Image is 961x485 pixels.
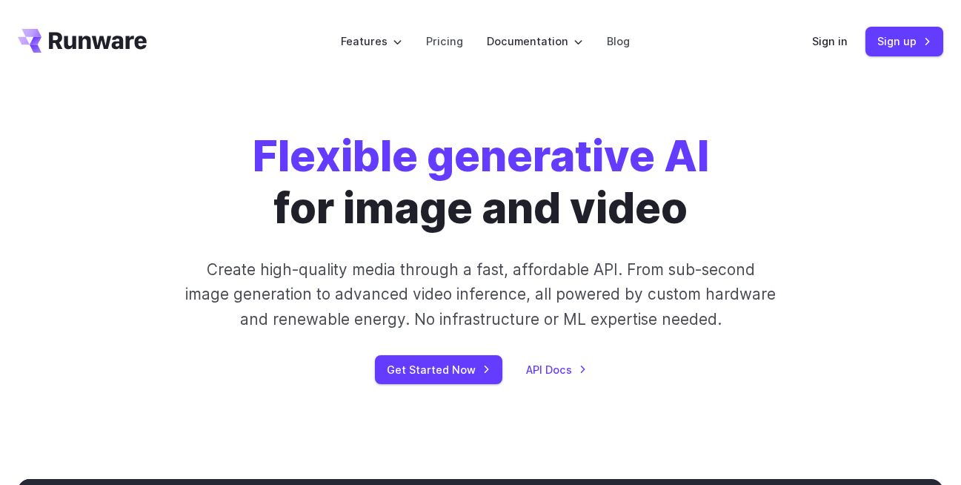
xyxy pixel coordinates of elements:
[487,33,583,50] label: Documentation
[253,130,709,182] strong: Flexible generative AI
[865,27,943,56] a: Sign up
[526,361,587,378] a: API Docs
[253,131,709,234] h1: for image and video
[375,355,502,384] a: Get Started Now
[18,29,147,53] a: Go to /
[184,257,777,331] p: Create high-quality media through a fast, affordable API. From sub-second image generation to adv...
[812,33,848,50] a: Sign in
[426,33,463,50] a: Pricing
[607,33,630,50] a: Blog
[341,33,402,50] label: Features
